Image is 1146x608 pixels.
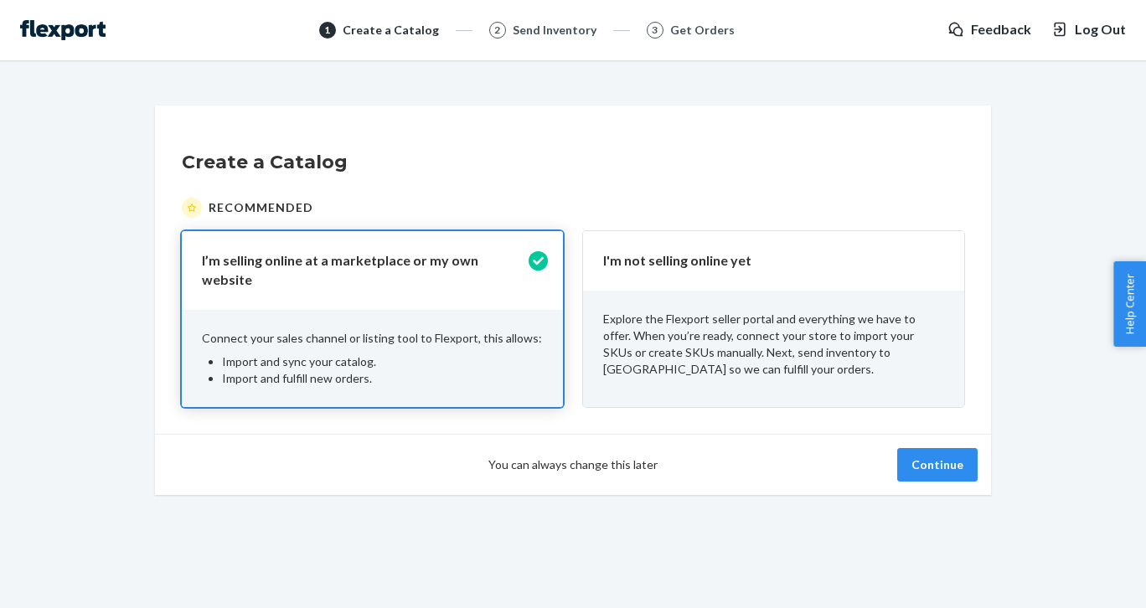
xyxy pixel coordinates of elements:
a: Feedback [947,20,1031,39]
div: Send Inventory [513,22,596,39]
span: You can always change this later [488,456,658,473]
p: I’m selling online at a marketplace or my own website [202,251,523,290]
button: I’m selling online at a marketplace or my own websiteConnect your sales channel or listing tool t... [182,231,563,407]
button: Help Center [1113,261,1146,347]
span: Recommended [209,199,313,216]
span: 1 [324,23,330,37]
span: Feedback [971,20,1031,39]
button: Continue [897,448,978,482]
div: Get Orders [670,22,735,39]
h1: Create a Catalog [182,149,964,176]
span: Import and sync your catalog. [222,354,376,368]
span: Import and fulfill new orders. [222,371,372,385]
div: Create a Catalog [343,22,439,39]
button: Log Out [1051,20,1126,39]
p: I'm not selling online yet [603,251,924,271]
p: Explore the Flexport seller portal and everything we have to offer. When you’re ready, connect yo... [603,311,944,378]
span: 3 [652,23,658,37]
img: Flexport logo [20,20,106,40]
span: Log Out [1075,20,1126,39]
p: Connect your sales channel or listing tool to Flexport, this allows: [202,330,543,347]
span: 2 [494,23,500,37]
button: I'm not selling online yetExplore the Flexport seller portal and everything we have to offer. Whe... [583,231,964,407]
